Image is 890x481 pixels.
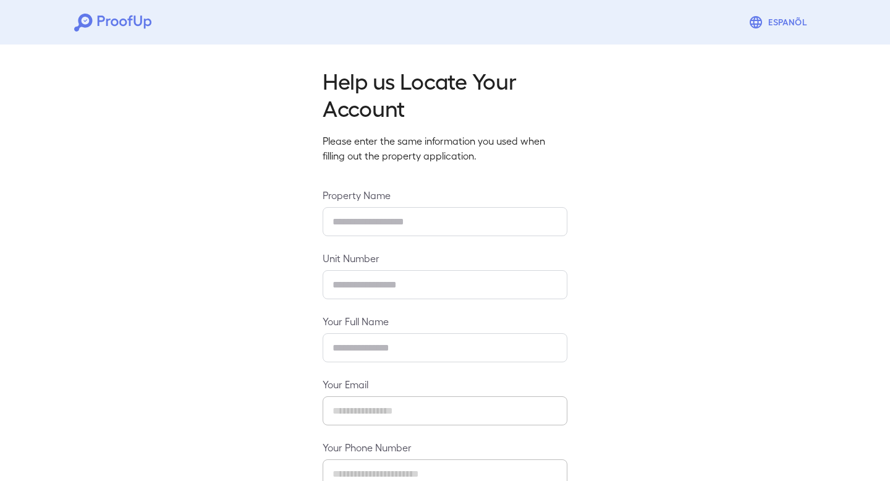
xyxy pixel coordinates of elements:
[323,440,567,454] label: Your Phone Number
[744,10,816,35] button: Espanõl
[323,188,567,202] label: Property Name
[323,134,567,163] p: Please enter the same information you used when filling out the property application.
[323,67,567,121] h2: Help us Locate Your Account
[323,251,567,265] label: Unit Number
[323,314,567,328] label: Your Full Name
[323,377,567,391] label: Your Email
